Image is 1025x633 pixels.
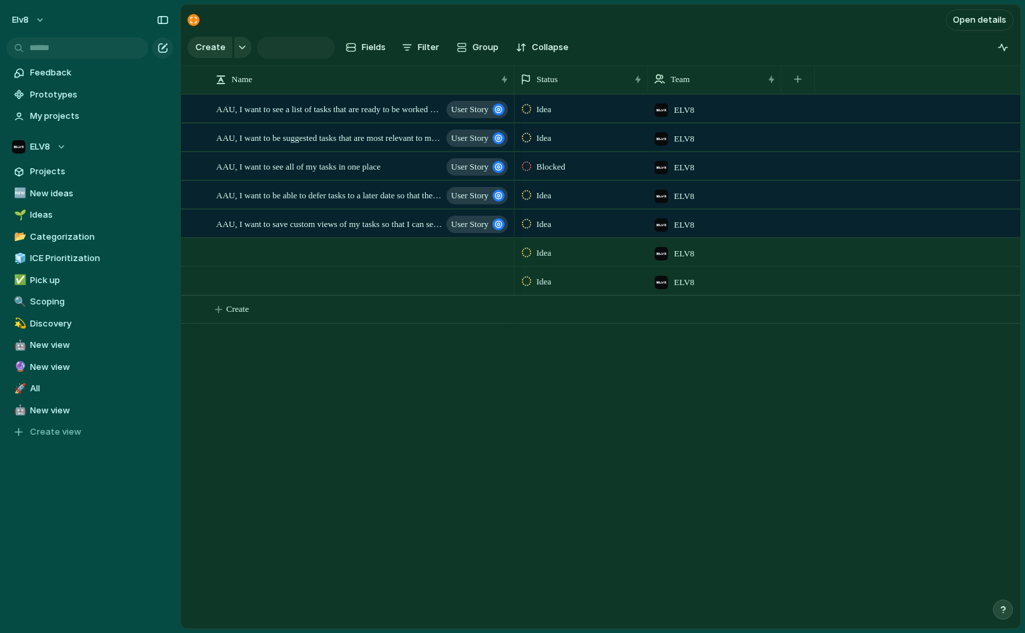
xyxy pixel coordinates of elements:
[30,140,50,154] span: ELV8
[30,252,169,265] span: ICE Prioritization
[12,295,25,308] button: 🔍
[510,37,574,58] button: Collapse
[12,361,25,374] button: 🔮
[446,101,508,118] button: User Story
[30,66,169,79] span: Feedback
[7,248,174,268] a: 🧊ICE Prioritization
[14,272,23,288] div: ✅
[12,274,25,287] button: ✅
[14,338,23,353] div: 🤖
[6,9,52,31] button: elv8
[946,9,1014,31] button: Open details
[953,13,1006,27] span: Open details
[446,216,508,233] button: User Story
[12,339,25,352] button: 🤖
[446,187,508,204] button: User Story
[14,229,23,244] div: 📂
[12,230,25,244] button: 📂
[30,110,169,123] span: My projects
[30,274,169,287] span: Pick up
[14,316,23,331] div: 💫
[7,314,174,334] a: 💫Discovery
[30,165,169,178] span: Projects
[30,230,169,244] span: Categorization
[537,246,551,260] span: Idea
[537,218,551,231] span: Idea
[674,276,695,289] span: ELV8
[216,158,380,174] span: AAU, I want to see all of my tasks in one place
[196,41,226,54] span: Create
[30,317,169,331] span: Discovery
[30,88,169,101] span: Prototypes
[537,275,551,288] span: Idea
[674,132,695,146] span: ELV8
[537,160,565,174] span: Blocked
[30,208,169,222] span: Ideas
[12,208,25,222] button: 🌱
[30,361,169,374] span: New view
[362,41,386,54] span: Fields
[674,161,695,174] span: ELV8
[451,100,488,119] span: User Story
[30,404,169,417] span: New view
[418,41,439,54] span: Filter
[14,186,23,201] div: 🆕
[12,252,25,265] button: 🧊
[14,381,23,397] div: 🚀
[396,37,444,58] button: Filter
[7,292,174,312] a: 🔍Scoping
[450,37,505,58] button: Group
[451,186,488,205] span: User Story
[472,41,498,54] span: Group
[232,73,252,86] span: Name
[451,129,488,148] span: User Story
[532,41,569,54] span: Collapse
[216,216,442,231] span: AAU, I want to save custom views of my tasks so that I can see only the tasks I want to
[537,103,551,116] span: Idea
[12,382,25,395] button: 🚀
[7,205,174,225] div: 🌱Ideas
[451,215,488,234] span: User Story
[7,227,174,247] div: 📂Categorization
[7,137,174,157] button: ELV8
[7,184,174,204] a: 🆕New ideas
[537,132,551,145] span: Idea
[30,425,81,439] span: Create view
[674,190,695,203] span: ELV8
[671,73,690,86] span: Team
[14,208,23,223] div: 🌱
[188,37,232,58] button: Create
[7,401,174,421] a: 🤖New view
[674,103,695,117] span: ELV8
[216,187,442,202] span: AAU, I want to be able to defer tasks to a later date so that they don't clutter up my list
[30,187,169,200] span: New ideas
[30,295,169,308] span: Scoping
[14,403,23,418] div: 🤖
[30,339,169,352] span: New view
[446,158,508,176] button: User Story
[12,317,25,331] button: 💫
[14,251,23,266] div: 🧊
[216,130,442,145] span: AAU, I want to be suggested tasks that are most relevant to me right now
[7,63,174,83] a: Feedback
[30,382,169,395] span: All
[7,357,174,377] a: 🔮New view
[7,335,174,355] a: 🤖New view
[537,73,558,86] span: Status
[7,270,174,290] a: ✅Pick up
[7,85,174,105] a: Prototypes
[12,13,29,27] span: elv8
[674,247,695,260] span: ELV8
[12,404,25,417] button: 🤖
[7,379,174,399] a: 🚀All
[12,187,25,200] button: 🆕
